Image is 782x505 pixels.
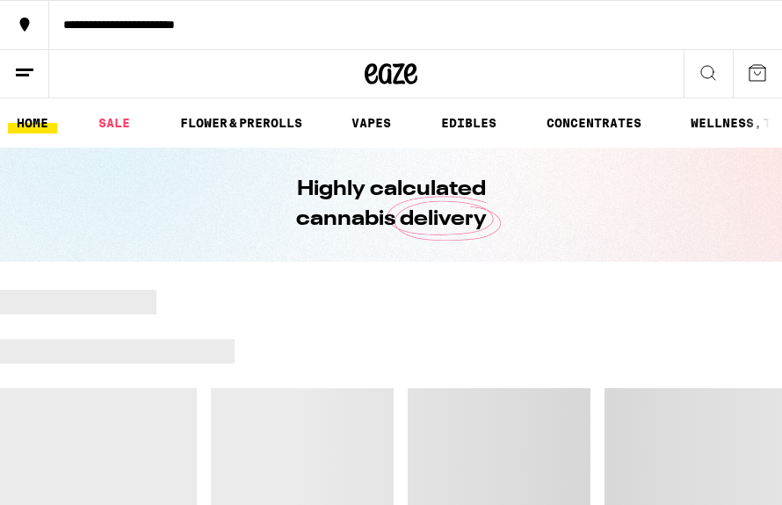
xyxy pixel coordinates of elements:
[171,112,311,133] a: FLOWER & PREROLLS
[8,112,57,133] a: HOME
[432,112,505,133] a: EDIBLES
[90,112,139,133] a: SALE
[343,112,400,133] a: VAPES
[538,112,650,133] a: CONCENTRATES
[246,175,536,234] h1: Highly calculated cannabis delivery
